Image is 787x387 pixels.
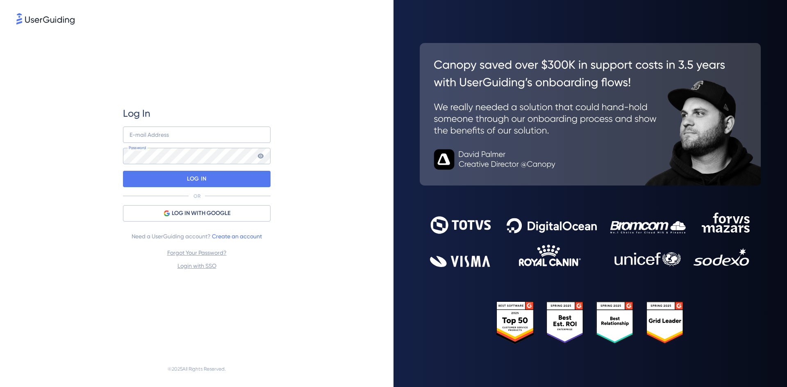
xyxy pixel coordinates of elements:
[193,193,200,199] p: OR
[496,301,684,344] img: 25303e33045975176eb484905ab012ff.svg
[430,213,751,267] img: 9302ce2ac39453076f5bc0f2f2ca889b.svg
[177,263,216,269] a: Login with SSO
[132,231,262,241] span: Need a UserGuiding account?
[16,13,75,25] img: 8faab4ba6bc7696a72372aa768b0286c.svg
[123,107,150,120] span: Log In
[168,364,226,374] span: © 2025 All Rights Reserved.
[420,43,761,186] img: 26c0aa7c25a843aed4baddd2b5e0fa68.svg
[187,172,206,186] p: LOG IN
[123,127,271,143] input: example@company.com
[212,233,262,240] a: Create an account
[172,208,230,218] span: LOG IN WITH GOOGLE
[167,249,227,256] a: Forgot Your Password?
